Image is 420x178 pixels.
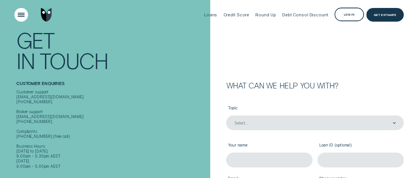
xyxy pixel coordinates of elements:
h2: Customer Enquiries [16,81,208,90]
div: Select... [234,121,248,126]
div: Round Up [255,12,276,17]
a: Get Estimate [366,8,404,21]
div: Debt Consol Discount [282,12,328,17]
h2: What can we help you with? [226,82,404,89]
div: Loans [204,12,217,17]
div: Credit Score [223,12,249,17]
div: Touch [40,50,108,71]
div: In [16,50,35,71]
div: Customer support [EMAIL_ADDRESS][DOMAIN_NAME] [PHONE_NUMBER] Broker support [EMAIL_ADDRESS][DOMAI... [16,90,208,169]
button: Open Menu [14,8,28,21]
img: Wisr [41,8,52,21]
label: Topic [226,102,404,115]
label: Loan ID (optional) [317,139,404,153]
label: Your name [226,139,312,153]
div: Get [16,30,54,50]
button: Log in [334,8,364,21]
h1: Get In Touch [16,30,208,71]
